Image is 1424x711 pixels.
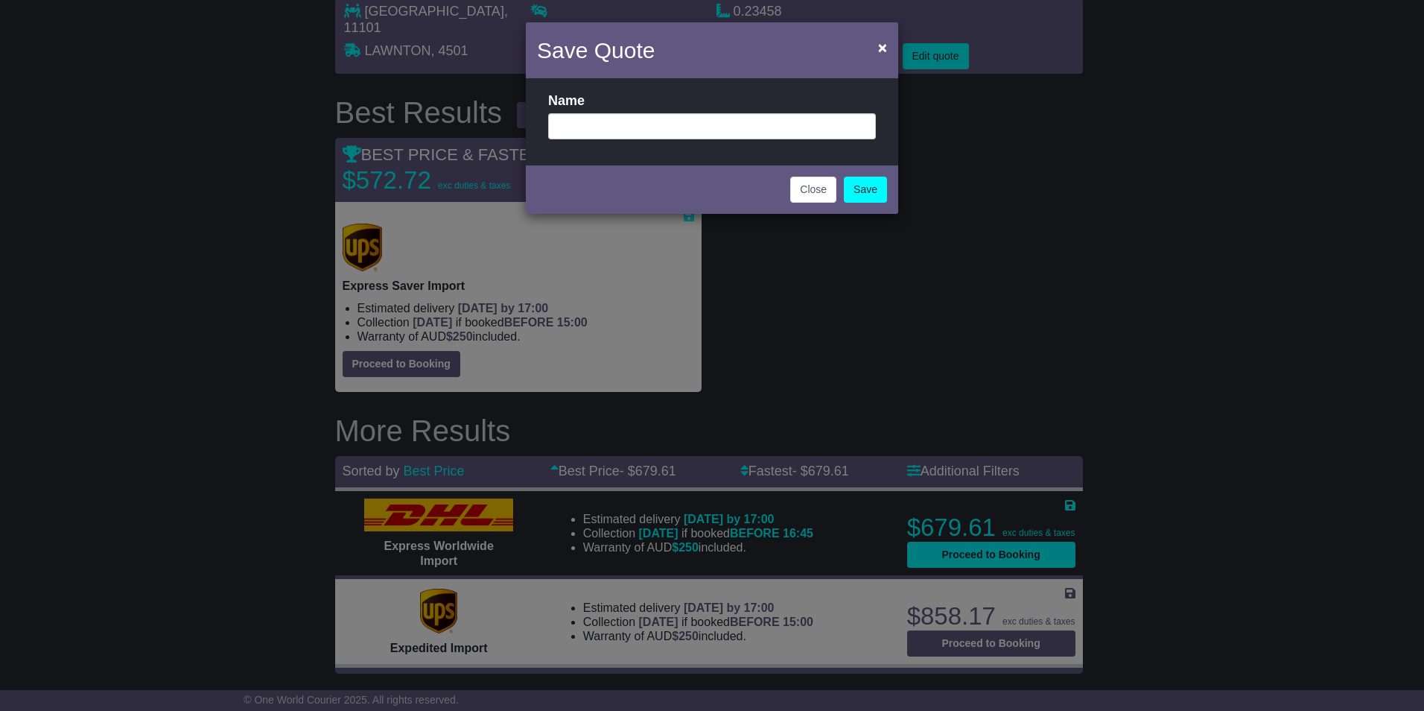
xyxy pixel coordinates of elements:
[548,93,585,110] label: Name
[844,177,887,203] a: Save
[537,34,655,67] h4: Save Quote
[790,177,836,203] button: Close
[878,39,887,56] span: ×
[871,32,894,63] button: Close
